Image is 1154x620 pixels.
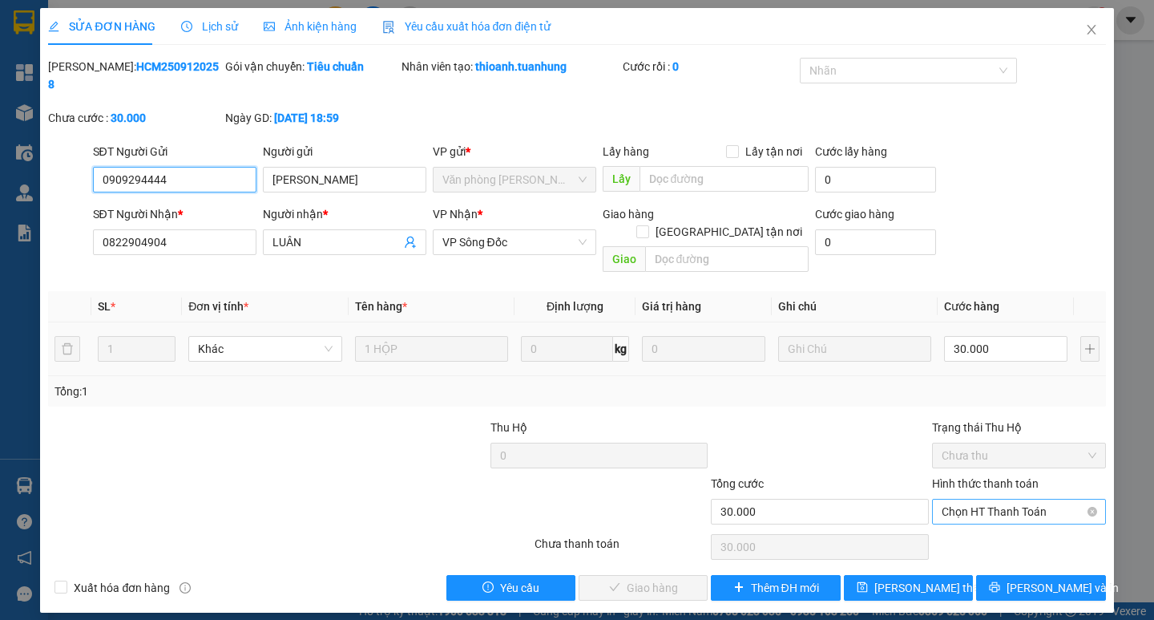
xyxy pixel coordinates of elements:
span: printer [989,582,1000,594]
span: Tên hàng [355,300,407,313]
div: SĐT Người Nhận [93,205,256,223]
b: 0 [672,60,679,73]
span: Thêm ĐH mới [751,579,819,597]
b: [DATE] 18:59 [274,111,339,124]
button: printer[PERSON_NAME] và In [976,575,1105,601]
span: kg [613,336,629,362]
span: SỬA ĐƠN HÀNG [48,20,155,33]
div: Tổng: 1 [54,383,446,400]
div: Chưa cước : [48,109,222,127]
span: SL [98,300,111,313]
span: Tổng cước [711,477,764,490]
span: exclamation-circle [482,582,494,594]
div: Trạng thái Thu Hộ [932,419,1106,436]
span: Giá trị hàng [642,300,701,313]
button: delete [54,336,80,362]
span: close [1085,23,1098,36]
b: 30.000 [111,111,146,124]
div: Nhân viên tạo: [401,58,619,75]
span: Khác [198,337,332,361]
label: Hình thức thanh toán [932,477,1039,490]
img: icon [382,21,395,34]
b: thioanh.tuanhung [475,60,567,73]
label: Cước lấy hàng [815,145,887,158]
input: 0 [642,336,765,362]
span: Lấy hàng [603,145,649,158]
button: plusThêm ĐH mới [711,575,840,601]
div: Người nhận [263,205,426,223]
div: Cước rồi : [623,58,797,75]
span: Đơn vị tính [188,300,248,313]
button: plus [1080,336,1100,362]
span: clock-circle [181,21,192,32]
span: Xuất hóa đơn hàng [67,579,176,597]
button: exclamation-circleYêu cầu [446,575,575,601]
span: Lịch sử [181,20,238,33]
span: [GEOGRAPHIC_DATA] tận nơi [649,223,809,241]
span: Chọn HT Thanh Toán [942,500,1096,524]
span: user-add [404,236,417,249]
span: picture [264,21,275,32]
input: Ghi Chú [778,336,931,362]
span: plus [733,582,744,594]
span: Định lượng [547,300,603,313]
div: Gói vận chuyển: [225,58,399,75]
span: VP Sông Đốc [442,230,587,254]
div: Ngày GD: [225,109,399,127]
span: Yêu cầu [500,579,539,597]
input: VD: Bàn, Ghế [355,336,508,362]
span: info-circle [180,582,191,594]
span: Yêu cầu xuất hóa đơn điện tử [382,20,551,33]
input: Dọc đường [640,166,809,192]
div: Chưa thanh toán [533,535,710,563]
span: Cước hàng [944,300,999,313]
b: Tiêu chuẩn [307,60,364,73]
span: edit [48,21,59,32]
span: Lấy [603,166,640,192]
button: Close [1069,8,1114,53]
input: Cước giao hàng [815,229,936,255]
span: Giao [603,246,645,272]
button: checkGiao hàng [579,575,708,601]
span: Giao hàng [603,208,654,221]
span: Lấy tận nơi [739,143,809,160]
th: Ghi chú [772,291,938,322]
span: Chưa thu [942,444,1096,468]
span: [PERSON_NAME] và In [1007,579,1119,597]
div: VP gửi [433,143,596,160]
button: save[PERSON_NAME] thay đổi [844,575,973,601]
span: Văn phòng Hồ Chí Minh [442,168,587,192]
span: Ảnh kiện hàng [264,20,357,33]
div: SĐT Người Gửi [93,143,256,160]
span: Thu Hộ [490,421,527,434]
label: Cước giao hàng [815,208,894,221]
span: save [857,582,868,594]
div: Người gửi [263,143,426,160]
div: [PERSON_NAME]: [48,58,222,93]
span: [PERSON_NAME] thay đổi [874,579,1003,597]
span: close-circle [1087,507,1097,517]
input: Cước lấy hàng [815,167,936,192]
span: VP Nhận [433,208,478,221]
input: Dọc đường [645,246,809,272]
